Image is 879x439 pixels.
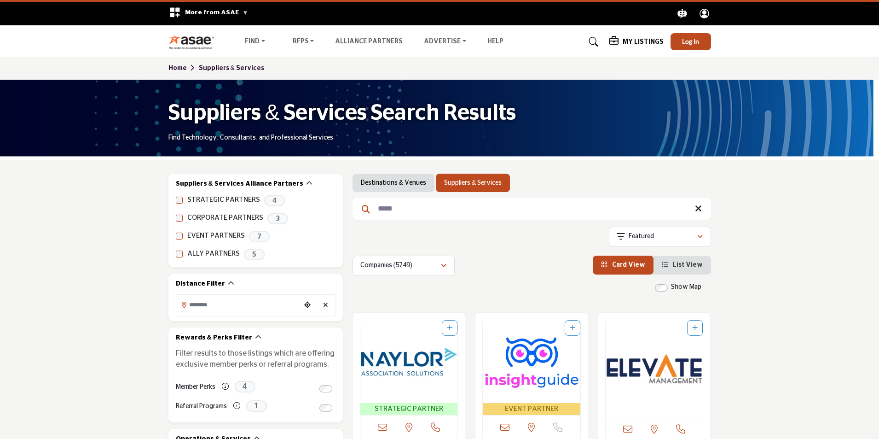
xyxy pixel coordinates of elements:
a: Add To List [570,325,575,331]
img: Insight Guide LLC [483,320,580,403]
a: View Card [601,262,645,268]
input: Search Keyword [353,198,711,220]
button: Featured [609,227,711,247]
h2: Rewards & Perks Filter [176,334,252,343]
span: 5 [244,249,265,260]
img: Naylor Association Solutions [360,320,458,403]
label: Show Map [671,282,701,292]
div: Clear search location [319,296,333,316]
div: Choose your current location [301,296,314,316]
a: Help [487,38,503,45]
a: Suppliers & Services [444,178,502,187]
a: Find [238,35,272,48]
button: Log In [671,33,711,50]
input: Search Location [176,296,301,314]
a: Search [580,35,604,49]
li: Card View [593,256,653,275]
p: Find Technology, Consultants, and Professional Services [168,134,333,143]
span: List View [673,262,703,268]
a: Open Listing in new tab [483,320,580,416]
a: Add To List [447,325,452,331]
input: ALLY PARTNERS checkbox [176,251,183,258]
span: More from ASAE [185,9,248,16]
input: STRATEGIC PARTNERS checkbox [176,197,183,204]
label: Referral Programs [176,398,227,415]
img: Site Logo [168,34,220,49]
h5: My Listings [623,38,664,46]
h2: Suppliers & Services Alliance Partners [176,180,303,189]
span: 7 [249,231,270,242]
p: Filter results to those listings which are offering exclusive member perks or referral programs. [176,348,335,370]
span: Log In [682,37,699,45]
a: Alliance Partners [335,38,403,45]
button: Companies (5749) [353,256,455,276]
a: RFPs [286,35,321,48]
span: EVENT PARTNER [485,404,578,415]
div: My Listings [609,36,664,47]
span: 4 [264,195,285,206]
a: Home [168,65,199,71]
a: View List [662,262,703,268]
span: 3 [267,213,288,224]
label: ALLY PARTNERS [187,249,240,259]
img: Elevate Management Company [606,320,703,417]
a: Add To List [692,325,698,331]
li: List View [653,256,711,275]
span: 1 [246,400,267,412]
p: Featured [629,232,654,241]
span: Card View [612,262,645,268]
a: Open Listing in new tab [606,320,703,417]
span: STRATEGIC PARTNER [362,404,456,415]
label: STRATEGIC PARTNERS [187,195,260,205]
h2: Distance Filter [176,280,225,289]
a: Advertise [417,35,473,48]
input: Switch to Referral Programs [319,404,332,412]
p: Companies (5749) [360,261,412,270]
a: Open Listing in new tab [360,320,458,416]
h1: Suppliers & Services Search Results [168,99,516,128]
label: Member Perks [176,379,215,395]
div: More from ASAE [163,2,254,25]
label: CORPORATE PARTNERS [187,213,263,223]
input: Switch to Member Perks [319,385,332,392]
span: 4 [235,381,255,392]
input: EVENT PARTNERS checkbox [176,233,183,240]
a: Suppliers & Services [199,65,264,71]
label: EVENT PARTNERS [187,231,245,241]
input: CORPORATE PARTNERS checkbox [176,215,183,222]
a: Destinations & Venues [361,178,426,187]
